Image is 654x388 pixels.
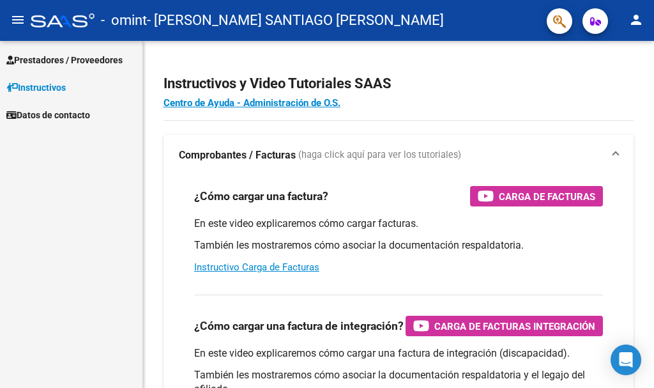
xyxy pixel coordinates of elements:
[6,108,90,122] span: Datos de contacto
[628,12,644,27] mat-icon: person
[10,12,26,27] mat-icon: menu
[194,217,603,231] p: En este video explicaremos cómo cargar facturas.
[6,53,123,67] span: Prestadores / Proveedores
[179,148,296,162] strong: Comprobantes / Facturas
[194,238,603,252] p: También les mostraremos cómo asociar la documentación respaldatoria.
[406,316,603,336] button: Carga de Facturas Integración
[194,187,328,205] h3: ¿Cómo cargar una factura?
[194,346,603,361] p: En este video explicaremos cómo cargar una factura de integración (discapacidad).
[611,345,641,375] div: Open Intercom Messenger
[194,261,319,273] a: Instructivo Carga de Facturas
[6,81,66,95] span: Instructivos
[163,135,634,176] mat-expansion-panel-header: Comprobantes / Facturas (haga click aquí para ver los tutoriales)
[434,318,595,334] span: Carga de Facturas Integración
[194,317,404,335] h3: ¿Cómo cargar una factura de integración?
[147,6,444,35] span: - [PERSON_NAME] SANTIAGO [PERSON_NAME]
[499,189,595,205] span: Carga de Facturas
[298,148,461,162] span: (haga click aquí para ver los tutoriales)
[470,186,603,206] button: Carga de Facturas
[163,97,340,109] a: Centro de Ayuda - Administración de O.S.
[101,6,147,35] span: - omint
[163,72,634,96] h2: Instructivos y Video Tutoriales SAAS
